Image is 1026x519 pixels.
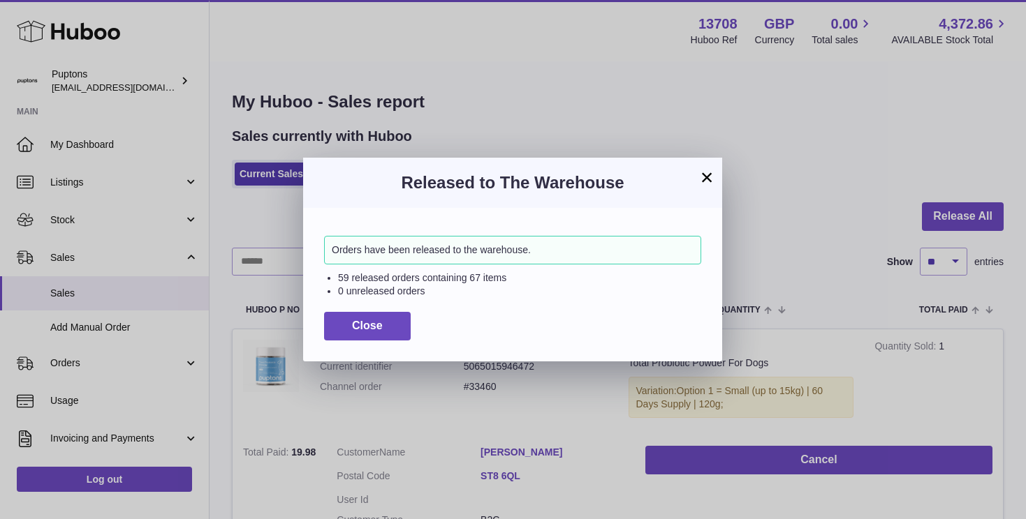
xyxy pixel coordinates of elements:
[324,236,701,264] div: Orders have been released to the warehouse.
[324,172,701,194] h3: Released to The Warehouse
[338,271,701,285] li: 59 released orders containing 67 items
[338,285,701,298] li: 0 unreleased orders
[352,319,383,331] span: Close
[324,312,411,340] button: Close
[698,169,715,186] button: ×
